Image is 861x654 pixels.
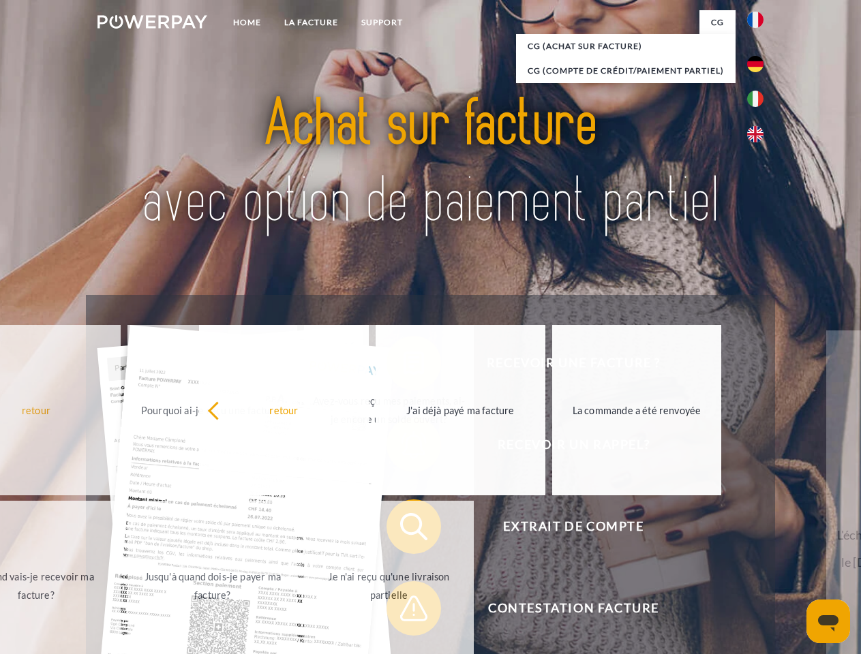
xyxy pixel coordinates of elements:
[312,567,466,604] div: Je n'ai reçu qu'une livraison partielle
[387,499,741,554] button: Extrait de compte
[560,401,714,419] div: La commande a été renvoyée
[222,10,273,35] a: Home
[387,581,741,636] button: Contestation Facture
[350,10,414,35] a: Support
[699,10,736,35] a: CG
[516,34,736,59] a: CG (achat sur facture)
[273,10,350,35] a: LA FACTURE
[136,401,289,419] div: Pourquoi ai-je reçu une facture?
[806,599,850,643] iframe: Bouton de lancement de la fenêtre de messagerie
[747,91,764,107] img: it
[130,65,731,261] img: title-powerpay_fr.svg
[747,12,764,28] img: fr
[406,581,740,636] span: Contestation Facture
[747,56,764,72] img: de
[136,567,289,604] div: Jusqu'à quand dois-je payer ma facture?
[384,401,537,419] div: J'ai déjà payé ma facture
[747,126,764,142] img: en
[207,401,361,419] div: retour
[516,59,736,83] a: CG (Compte de crédit/paiement partiel)
[406,499,740,554] span: Extrait de compte
[97,15,207,29] img: logo-powerpay-white.svg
